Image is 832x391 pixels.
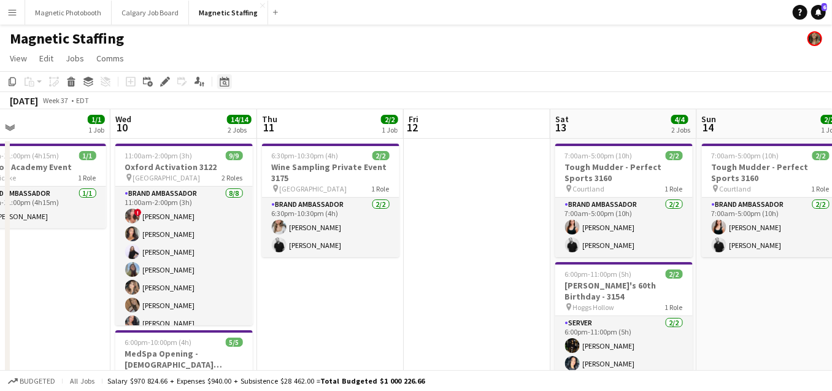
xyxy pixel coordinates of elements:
button: Budgeted [6,374,57,388]
span: 5/5 [226,338,243,347]
div: 1 Job [382,125,398,134]
a: View [5,50,32,66]
span: 2/2 [372,151,390,160]
app-card-role: Brand Ambassador2/26:30pm-10:30pm (4h)[PERSON_NAME][PERSON_NAME] [262,198,399,257]
span: ! [134,209,142,216]
div: EDT [76,96,89,105]
span: Fri [409,114,418,125]
span: 7:00am-5:00pm (10h) [712,151,779,160]
span: Wed [115,114,131,125]
span: Hoggs Hollow [573,303,615,312]
h1: Magnetic Staffing [10,29,124,48]
span: 13 [553,120,569,134]
span: 11 [260,120,277,134]
app-job-card: 7:00am-5:00pm (10h)2/2Tough Mudder - Perfect Sports 3160 Courtland1 RoleBrand Ambassador2/27:00am... [555,144,693,257]
span: Sat [555,114,569,125]
a: Jobs [61,50,89,66]
span: 1 Role [812,184,830,193]
span: [GEOGRAPHIC_DATA] [280,184,347,193]
h3: MedSpa Opening - [DEMOGRAPHIC_DATA] Servers / Models 3180 [115,348,253,370]
span: 4/4 [671,115,688,124]
span: 14 [700,120,717,134]
span: 1 Role [665,303,683,312]
app-job-card: 11:00am-2:00pm (3h)9/9Oxford Activation 3122 [GEOGRAPHIC_DATA]2 RolesBrand Ambassador8/811:00am-2... [115,144,253,325]
app-card-role: Brand Ambassador2/27:00am-5:00pm (10h)[PERSON_NAME][PERSON_NAME] [555,198,693,257]
span: Sun [702,114,717,125]
span: 14/14 [227,115,252,124]
span: Courtland [573,184,605,193]
span: Comms [96,53,124,64]
app-card-role: Server2/26:00pm-11:00pm (5h)[PERSON_NAME][PERSON_NAME] [555,316,693,376]
span: 2/2 [381,115,398,124]
h3: Wine Sampling Private Event 3175 [262,161,399,184]
h3: Tough Mudder - Perfect Sports 3160 [555,161,693,184]
a: Comms [91,50,129,66]
span: 2/2 [812,151,830,160]
span: 1 Role [665,184,683,193]
span: Courtland [720,184,752,193]
span: 10 [114,120,131,134]
h3: Oxford Activation 3122 [115,161,253,172]
span: 6:30pm-10:30pm (4h) [272,151,339,160]
span: [GEOGRAPHIC_DATA] [133,173,201,182]
span: 1/1 [79,151,96,160]
span: Thu [262,114,277,125]
span: 9/9 [226,151,243,160]
span: 2/2 [666,269,683,279]
span: 1 Role [372,184,390,193]
button: Calgary Job Board [112,1,189,25]
div: 2 Jobs [672,125,691,134]
a: Edit [34,50,58,66]
span: 11:00am-2:00pm (3h) [125,151,193,160]
div: 2 Jobs [228,125,251,134]
button: Magnetic Staffing [189,1,268,25]
span: 2/2 [666,151,683,160]
span: 1/1 [88,115,105,124]
span: Budgeted [20,377,55,385]
span: 7:00am-5:00pm (10h) [565,151,633,160]
span: 12 [407,120,418,134]
div: Salary $970 824.66 + Expenses $940.00 + Subsistence $28 462.00 = [107,376,425,385]
h3: [PERSON_NAME]'s 60th Birthday - 3154 [555,280,693,302]
div: 1 Job [88,125,104,134]
app-user-avatar: Bianca Fantauzzi [807,31,822,46]
span: 6 [822,3,827,11]
span: Total Budgeted $1 000 226.66 [320,376,425,385]
span: 2 Roles [222,173,243,182]
span: All jobs [67,376,97,385]
app-card-role: Brand Ambassador8/811:00am-2:00pm (3h)![PERSON_NAME][PERSON_NAME][PERSON_NAME][PERSON_NAME][PERSO... [115,187,253,357]
span: Edit [39,53,53,64]
app-job-card: 6:30pm-10:30pm (4h)2/2Wine Sampling Private Event 3175 [GEOGRAPHIC_DATA]1 RoleBrand Ambassador2/2... [262,144,399,257]
span: Week 37 [40,96,71,105]
button: Magnetic Photobooth [25,1,112,25]
span: 1 Role [79,173,96,182]
span: View [10,53,27,64]
app-job-card: 6:00pm-11:00pm (5h)2/2[PERSON_NAME]'s 60th Birthday - 3154 Hoggs Hollow1 RoleServer2/26:00pm-11:0... [555,262,693,376]
span: Jobs [66,53,84,64]
a: 6 [811,5,826,20]
span: 6:00pm-10:00pm (4h) [125,338,192,347]
div: [DATE] [10,95,38,107]
span: 6:00pm-11:00pm (5h) [565,269,632,279]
